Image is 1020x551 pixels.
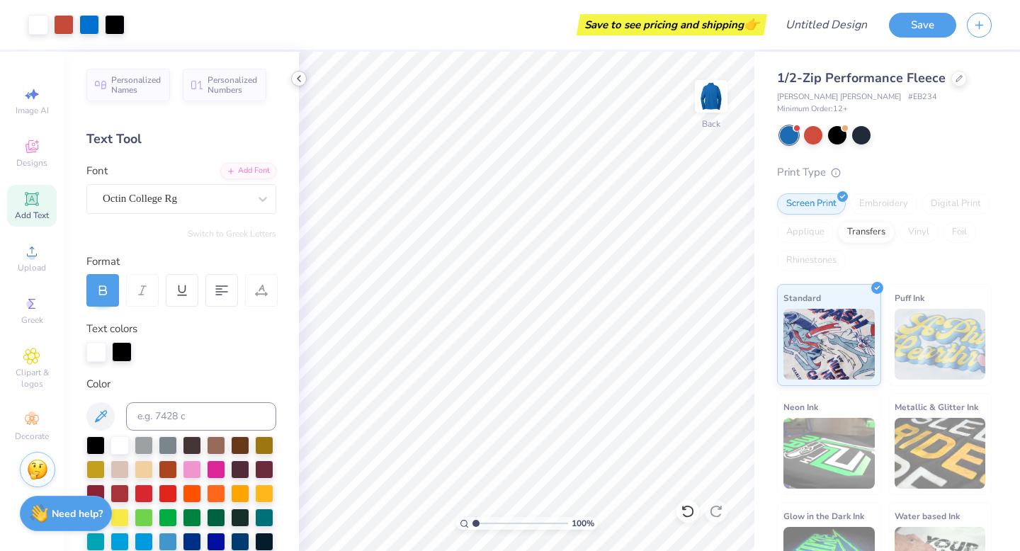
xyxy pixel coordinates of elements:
[220,163,276,179] div: Add Font
[15,210,49,221] span: Add Text
[895,399,978,414] span: Metallic & Glitter Ink
[111,75,161,95] span: Personalized Names
[208,75,258,95] span: Personalized Numbers
[777,222,834,243] div: Applique
[838,222,895,243] div: Transfers
[21,314,43,326] span: Greek
[86,163,108,179] label: Font
[783,290,821,305] span: Standard
[702,118,720,130] div: Back
[188,228,276,239] button: Switch to Greek Letters
[18,262,46,273] span: Upload
[895,290,924,305] span: Puff Ink
[52,507,103,521] strong: Need help?
[16,157,47,169] span: Designs
[889,13,956,38] button: Save
[697,82,725,110] img: Back
[16,105,49,116] span: Image AI
[777,193,846,215] div: Screen Print
[895,309,986,380] img: Puff Ink
[777,69,946,86] span: 1/2-Zip Performance Fleece
[899,222,939,243] div: Vinyl
[86,254,278,270] div: Format
[15,431,49,442] span: Decorate
[850,193,917,215] div: Embroidery
[744,16,759,33] span: 👉
[777,91,901,103] span: [PERSON_NAME] [PERSON_NAME]
[783,399,818,414] span: Neon Ink
[783,509,864,523] span: Glow in the Dark Ink
[783,418,875,489] img: Neon Ink
[922,193,990,215] div: Digital Print
[7,367,57,390] span: Clipart & logos
[908,91,937,103] span: # EB234
[777,250,846,271] div: Rhinestones
[126,402,276,431] input: e.g. 7428 c
[783,309,875,380] img: Standard
[774,11,878,39] input: Untitled Design
[572,517,594,530] span: 100 %
[777,164,992,181] div: Print Type
[895,509,960,523] span: Water based Ink
[86,376,276,392] div: Color
[777,103,848,115] span: Minimum Order: 12 +
[943,222,976,243] div: Foil
[580,14,764,35] div: Save to see pricing and shipping
[86,321,137,337] label: Text colors
[895,418,986,489] img: Metallic & Glitter Ink
[86,130,276,149] div: Text Tool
